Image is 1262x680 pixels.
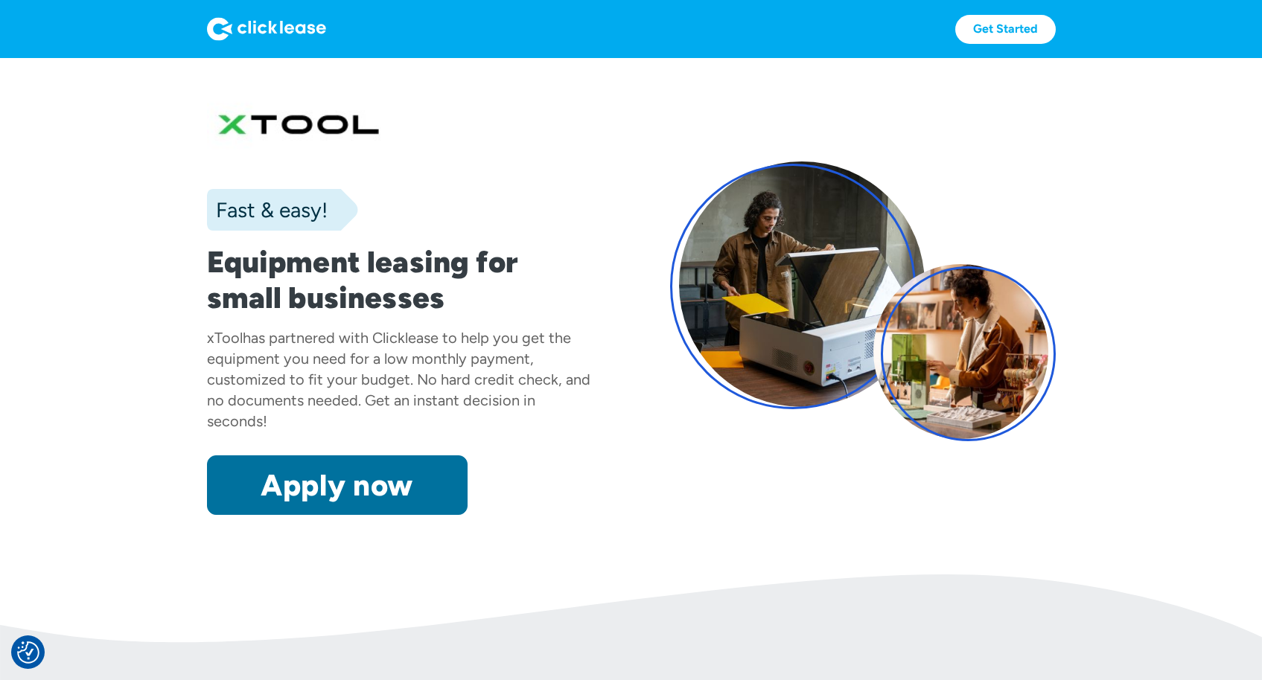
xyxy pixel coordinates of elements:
div: xTool [207,329,243,347]
a: Apply now [207,455,468,515]
img: Revisit consent button [17,641,39,664]
div: has partnered with Clicklease to help you get the equipment you need for a low monthly payment, c... [207,329,590,430]
button: Consent Preferences [17,641,39,664]
div: Fast & easy! [207,195,328,225]
a: Get Started [955,15,1056,44]
h1: Equipment leasing for small businesses [207,244,593,315]
img: Logo [207,17,326,41]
